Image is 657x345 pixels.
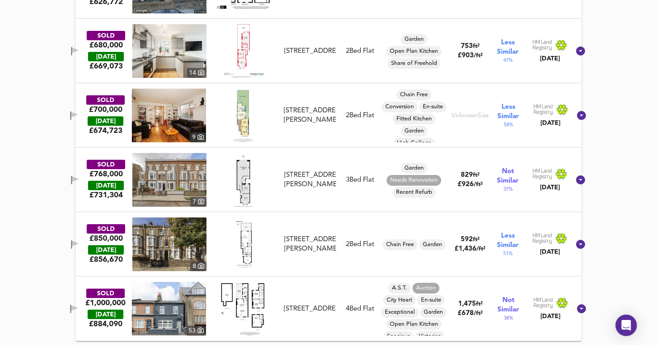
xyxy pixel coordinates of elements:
span: Less Similar [497,38,518,57]
div: SOLD£1,000,000 [DATE]£884,090property thumbnail 53 Floorplan[STREET_ADDRESS]4Bed FlatA.S.T.Auctio... [76,277,581,341]
span: £ 903 [458,52,483,59]
span: Recent Refurb [392,188,436,196]
span: ft² [473,172,480,178]
span: £ 731,304 [89,190,123,200]
div: [DATE] [88,52,124,61]
div: Exceptional [381,307,418,318]
img: Land Registry [533,297,568,309]
a: property thumbnail 53 [132,282,206,336]
div: 2 Bed Flat [346,111,374,120]
span: / ft² [474,182,483,187]
div: A.S.T. [388,283,411,294]
div: Recent Refurb [392,187,436,198]
img: property thumbnail [132,24,206,78]
div: Chain Free [383,239,417,250]
div: En-suite [419,102,446,112]
img: Floorplan [220,282,266,336]
span: ft² [473,237,480,243]
span: Garden [401,35,427,43]
div: 9 [190,132,206,142]
span: / ft² [476,246,485,252]
div: [STREET_ADDRESS][PERSON_NAME] [284,170,336,190]
div: Auction [413,283,439,294]
svg: Show Details [576,303,587,314]
img: property thumbnail [132,153,206,207]
div: SOLD£680,000 [DATE]£669,073property thumbnail 14 Floorplan[STREET_ADDRESS]2Bed FlatGardenOpen Pla... [76,19,581,83]
svg: Show Details [576,110,587,121]
span: Less Similar [497,231,518,250]
div: Garden [401,34,427,45]
span: £ 674,723 [89,126,122,136]
div: SOLD [87,160,125,169]
div: SOLD£768,000 [DATE]£731,304property thumbnail 7 Floorplan[STREET_ADDRESS][PERSON_NAME]3Bed FlatGa... [76,148,581,212]
div: Chain Free [396,89,431,100]
div: Open Plan Kitchen [386,319,442,330]
span: 753 [461,43,473,50]
div: 53 [186,326,206,336]
span: Fitted Kitchen [393,115,435,123]
div: [DATE] [88,181,124,190]
span: En-suite [417,296,445,304]
div: [DATE] [532,247,567,256]
div: 2 Bed Flat [346,47,374,56]
img: Floorplan [233,89,253,142]
span: £ 884,090 [89,319,122,329]
div: SOLD [87,31,125,40]
div: [DATE] [532,54,567,63]
div: 2 Bed Flat [346,240,374,249]
span: 1,475 [458,301,476,307]
div: SOLD [86,95,125,105]
span: Open Plan Kitchen [386,47,442,55]
img: property thumbnail [132,217,206,271]
div: Garden [419,239,446,250]
span: / ft² [474,53,483,59]
div: SOLD£850,000 [DATE]£856,670property thumbnail 8 Floorplan[STREET_ADDRESS][PERSON_NAME]2Bed FlatCh... [76,212,581,277]
div: SOLD£700,000 [DATE]£674,723property thumbnail 9 Floorplan[STREET_ADDRESS][PERSON_NAME]2Bed FlatCh... [76,83,581,148]
div: SOLD [86,289,125,298]
img: Land Registry [532,39,567,51]
div: [STREET_ADDRESS] [284,304,336,314]
span: £ 678 [458,310,483,317]
div: Fitted Kitchen [393,114,435,124]
span: Exceptional [381,308,418,316]
a: property thumbnail 14 [132,24,206,78]
img: Floorplan [232,217,255,271]
span: En-suite [419,103,446,111]
div: [DATE] [88,310,123,319]
div: Garden [401,126,427,136]
div: 3 Bed Flat [346,175,374,185]
div: [STREET_ADDRESS] [284,47,336,56]
span: ft² [473,43,480,49]
div: Open Plan Kitchen [386,46,442,57]
div: City Heart [383,295,416,306]
span: Open Plan Kitchen [386,320,442,328]
span: 58 % [504,121,513,128]
svg: Show Details [575,239,586,250]
span: 592 [461,236,473,243]
a: property thumbnail 8 [132,217,206,271]
span: Chain Free [383,241,417,249]
span: Garden [419,241,446,249]
img: Land Registry [532,233,567,244]
div: High Ceilings [393,138,434,149]
span: Garden [401,127,427,135]
div: 14 [187,68,206,78]
span: High Ceilings [393,139,434,147]
div: Garden [420,307,446,318]
svg: Show Details [575,46,586,56]
span: Garden [401,164,427,172]
div: Garden [401,163,427,174]
a: property thumbnail 7 [132,153,206,207]
span: Garden [420,308,446,316]
div: SOLD [87,224,125,234]
span: Conversion [382,103,417,111]
span: Auction [413,284,439,292]
span: / ft² [474,311,483,316]
div: 8 [190,261,206,271]
span: Not Similar [497,296,519,315]
div: Flat A, 256 Ashmore Road, W9 3DD [281,170,340,190]
div: Share of Freehold [387,58,441,69]
div: £700,000 [89,105,122,115]
span: 38 % [504,315,513,322]
div: [STREET_ADDRESS][PERSON_NAME] [284,235,336,254]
